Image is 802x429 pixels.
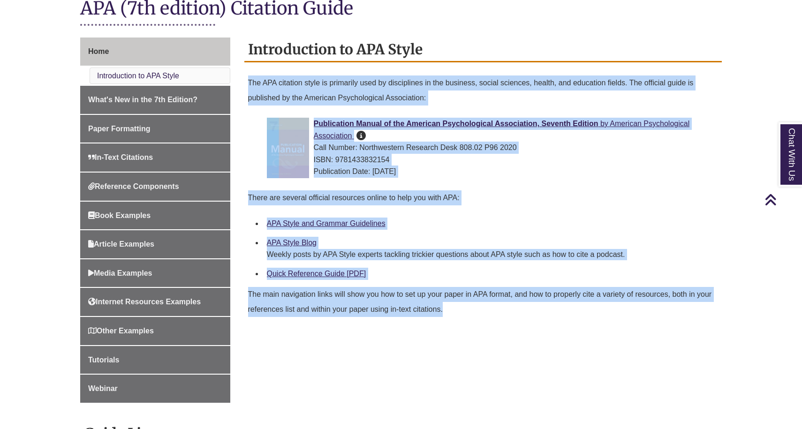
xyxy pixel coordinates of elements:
[80,288,230,316] a: Internet Resources Examples
[267,239,317,247] a: APA Style Blog
[248,283,719,321] p: The main navigation links will show you how to set up your paper in APA format, and how to proper...
[80,375,230,403] a: Webinar
[80,38,230,66] a: Home
[248,72,719,109] p: The APA citation style is primarily used by disciplines in the business, social sciences, health,...
[80,346,230,374] a: Tutorials
[80,115,230,143] a: Paper Formatting
[80,202,230,230] a: Book Examples
[80,173,230,201] a: Reference Components
[88,96,197,104] span: What's New in the 7th Edition?
[267,270,366,278] a: Quick Reference Guide [PDF]
[267,166,715,178] div: Publication Date: [DATE]
[88,47,109,55] span: Home
[267,154,715,166] div: ISBN: 9781433832154
[88,269,152,277] span: Media Examples
[88,125,150,133] span: Paper Formatting
[244,38,722,62] h2: Introduction to APA Style
[600,120,608,128] span: by
[314,120,598,128] span: Publication Manual of the American Psychological Association, Seventh Edition
[267,249,715,260] div: Weekly posts by APA Style experts tackling trickier questions about APA style such as how to cite...
[80,143,230,172] a: In-Text Citations
[267,219,386,227] a: APA Style and Grammar Guidelines
[80,317,230,345] a: Other Examples
[88,211,151,219] span: Book Examples
[88,240,154,248] span: Article Examples
[80,259,230,287] a: Media Examples
[88,298,201,306] span: Internet Resources Examples
[314,120,690,140] span: American Psychological Association
[88,182,179,190] span: Reference Components
[97,72,179,80] a: Introduction to APA Style
[80,38,230,403] div: Guide Page Menu
[248,187,719,209] p: There are several official resources online to help you with APA:
[267,142,715,154] div: Call Number: Northwestern Research Desk 808.02 P96 2020
[88,356,119,364] span: Tutorials
[764,193,800,206] a: Back to Top
[80,230,230,258] a: Article Examples
[88,327,154,335] span: Other Examples
[80,86,230,114] a: What's New in the 7th Edition?
[88,384,118,392] span: Webinar
[314,120,690,140] a: Publication Manual of the American Psychological Association, Seventh Edition by American Psychol...
[88,153,153,161] span: In-Text Citations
